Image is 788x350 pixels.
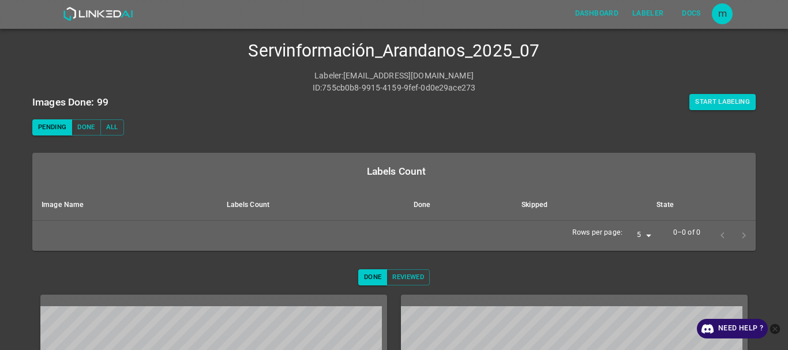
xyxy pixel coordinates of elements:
[100,119,124,136] button: All
[670,2,712,25] a: Docs
[512,190,647,221] th: Skipped
[673,4,710,23] button: Docs
[217,190,404,221] th: Labels Count
[625,2,670,25] a: Labeler
[32,94,108,110] h6: Images Done: 99
[647,190,756,221] th: State
[63,7,133,21] img: LinkedAI
[628,4,668,23] button: Labeler
[568,2,625,25] a: Dashboard
[689,94,756,110] button: Start Labeling
[322,82,475,94] p: 755cb0b8-9915-4159-9fef-0d0e29ace273
[572,228,622,238] p: Rows per page:
[313,82,322,94] p: ID :
[697,319,768,338] a: Need Help ?
[32,190,217,221] th: Image Name
[358,269,387,285] button: Done
[404,190,512,221] th: Done
[32,40,756,62] h4: Servinformación_Arandanos_2025_07
[768,319,782,338] button: close-help
[571,4,623,23] button: Dashboard
[712,3,733,24] div: m
[314,70,343,82] p: Labeler :
[72,119,100,136] button: Done
[42,163,751,179] div: Labels Count
[32,119,72,136] button: Pending
[387,269,430,285] button: Reviewed
[627,228,655,243] div: 5
[673,228,700,238] p: 0–0 of 0
[712,3,733,24] button: Open settings
[343,70,474,82] p: [EMAIL_ADDRESS][DOMAIN_NAME]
